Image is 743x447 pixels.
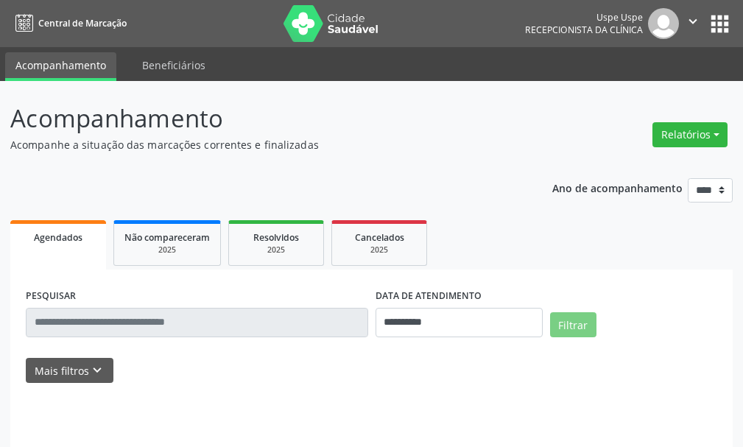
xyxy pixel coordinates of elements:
[239,244,313,256] div: 2025
[132,52,216,78] a: Beneficiários
[10,100,516,137] p: Acompanhamento
[34,231,82,244] span: Agendados
[685,13,701,29] i: 
[342,244,416,256] div: 2025
[5,52,116,81] a: Acompanhamento
[376,285,482,308] label: DATA DE ATENDIMENTO
[38,17,127,29] span: Central de Marcação
[253,231,299,244] span: Resolvidos
[124,231,210,244] span: Não compareceram
[552,178,683,197] p: Ano de acompanhamento
[89,362,105,379] i: keyboard_arrow_down
[652,122,728,147] button: Relatórios
[10,11,127,35] a: Central de Marcação
[124,244,210,256] div: 2025
[26,358,113,384] button: Mais filtroskeyboard_arrow_down
[10,137,516,152] p: Acompanhe a situação das marcações correntes e finalizadas
[525,11,643,24] div: Uspe Uspe
[550,312,596,337] button: Filtrar
[648,8,679,39] img: img
[707,11,733,37] button: apps
[525,24,643,36] span: Recepcionista da clínica
[26,285,76,308] label: PESQUISAR
[355,231,404,244] span: Cancelados
[679,8,707,39] button: 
